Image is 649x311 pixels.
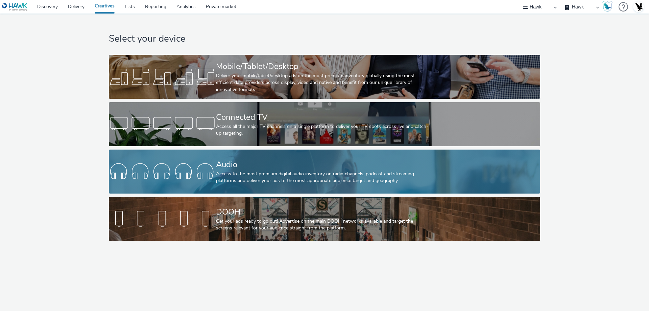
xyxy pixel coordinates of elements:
[216,111,430,123] div: Connected TV
[109,150,540,194] a: AudioAccess to the most premium digital audio inventory on radio channels, podcast and streaming ...
[216,61,430,72] div: Mobile/Tablet/Desktop
[602,1,615,12] a: Hawk Academy
[109,102,540,146] a: Connected TVAccess all the major TV channels on a single platform to deliver your TV spots across...
[216,72,430,93] div: Deliver your mobile/tablet/desktop ads on the most premium inventory globally using the most effi...
[216,123,430,137] div: Access all the major TV channels on a single platform to deliver your TV spots across live and ca...
[2,3,28,11] img: undefined Logo
[109,55,540,99] a: Mobile/Tablet/DesktopDeliver your mobile/tablet/desktop ads on the most premium inventory globall...
[216,171,430,184] div: Access to the most premium digital audio inventory on radio channels, podcast and streaming platf...
[109,32,540,45] h1: Select your device
[109,197,540,241] a: DOOHGet your ads ready to go out! Advertise on the main DOOH networks available and target the sc...
[633,2,644,12] img: Account UK
[602,1,612,12] img: Hawk Academy
[216,159,430,171] div: Audio
[216,206,430,218] div: DOOH
[216,218,430,232] div: Get your ads ready to go out! Advertise on the main DOOH networks available and target the screen...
